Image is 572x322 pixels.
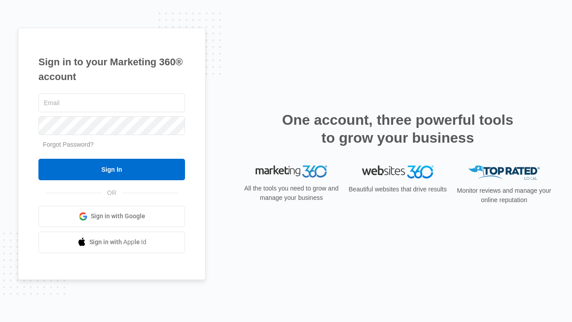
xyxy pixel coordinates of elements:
[43,141,94,148] a: Forgot Password?
[454,186,554,205] p: Monitor reviews and manage your online reputation
[38,93,185,112] input: Email
[101,188,123,198] span: OR
[279,111,516,147] h2: One account, three powerful tools to grow your business
[468,165,540,180] img: Top Rated Local
[38,232,185,253] a: Sign in with Apple Id
[91,212,145,221] span: Sign in with Google
[241,184,341,203] p: All the tools you need to grow and manage your business
[38,159,185,180] input: Sign In
[256,165,327,178] img: Marketing 360
[38,206,185,227] a: Sign in with Google
[362,165,433,178] img: Websites 360
[348,185,448,194] p: Beautiful websites that drive results
[38,55,185,84] h1: Sign in to your Marketing 360® account
[89,237,147,247] span: Sign in with Apple Id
